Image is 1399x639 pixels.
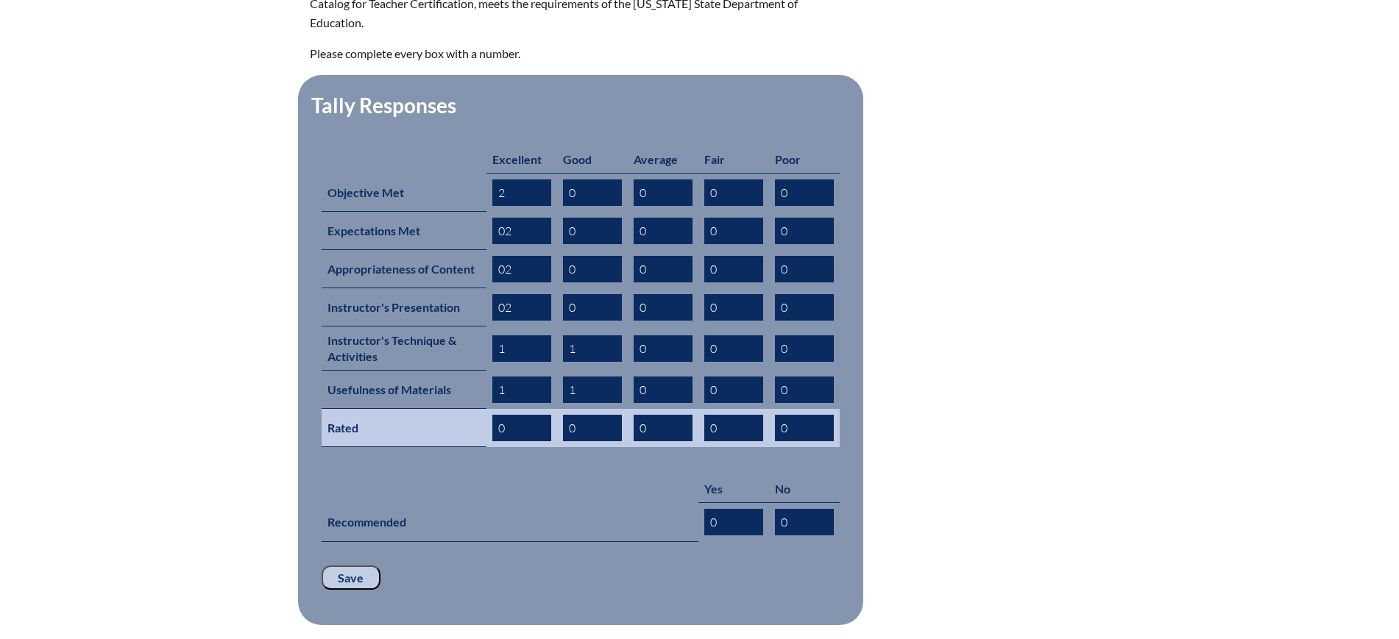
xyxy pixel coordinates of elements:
th: Recommended [322,503,698,542]
input: Save [322,565,380,590]
th: Excellent [486,146,557,174]
th: Usefulness of Materials [322,371,486,409]
th: No [769,475,840,503]
th: Objective Met [322,173,486,212]
th: Good [557,146,628,174]
th: Fair [698,146,769,174]
th: Appropriateness of Content [322,250,486,288]
legend: Tally Responses [310,93,458,118]
th: Rated [322,409,486,447]
th: Expectations Met [322,212,486,250]
th: Instructor's Technique & Activities [322,326,486,371]
th: Poor [769,146,840,174]
th: Average [628,146,698,174]
p: Please complete every box with a number. [310,44,828,63]
th: Yes [698,475,769,503]
th: Instructor's Presentation [322,288,486,326]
